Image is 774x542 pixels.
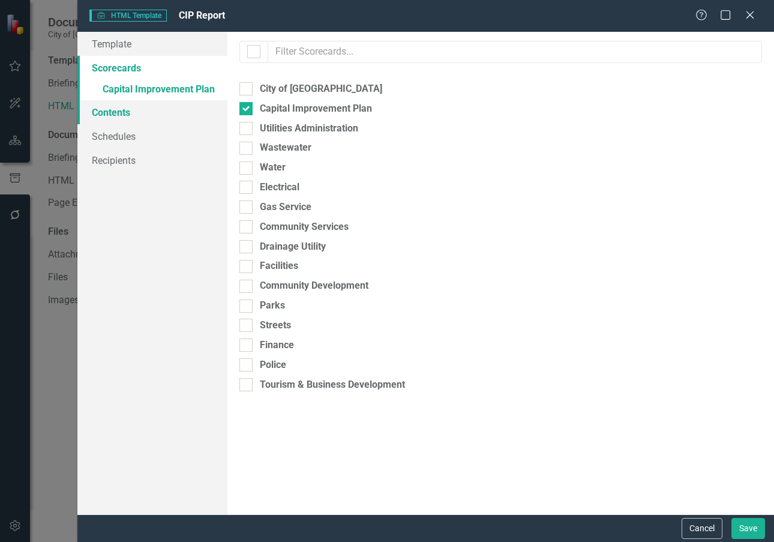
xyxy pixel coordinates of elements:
div: Electrical [260,181,299,194]
a: Capital Improvement Plan [77,80,227,101]
div: Police [260,358,286,372]
span: CIP Report [179,10,225,21]
a: Recipients [77,148,227,172]
div: Streets [260,319,291,333]
a: Contents [77,100,227,124]
div: Water [260,161,286,175]
div: Facilities [260,259,298,273]
div: Drainage Utility [260,240,326,254]
button: Save [731,518,765,539]
div: Wastewater [260,141,311,155]
a: Schedules [77,124,227,148]
span: HTML Template [89,10,167,22]
a: Template [77,32,227,56]
div: Tourism & Business Development [260,378,405,392]
div: Utilities Administration [260,122,358,136]
button: Cancel [682,518,722,539]
div: Capital Improvement Plan [260,102,372,116]
a: Scorecards [77,56,227,80]
div: Community Services [260,220,349,234]
div: City of [GEOGRAPHIC_DATA] [260,82,382,96]
div: Finance [260,339,294,352]
div: Community Development [260,279,368,293]
div: Parks [260,299,285,313]
input: Filter Scorecards... [268,41,762,63]
div: Gas Service [260,200,311,214]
